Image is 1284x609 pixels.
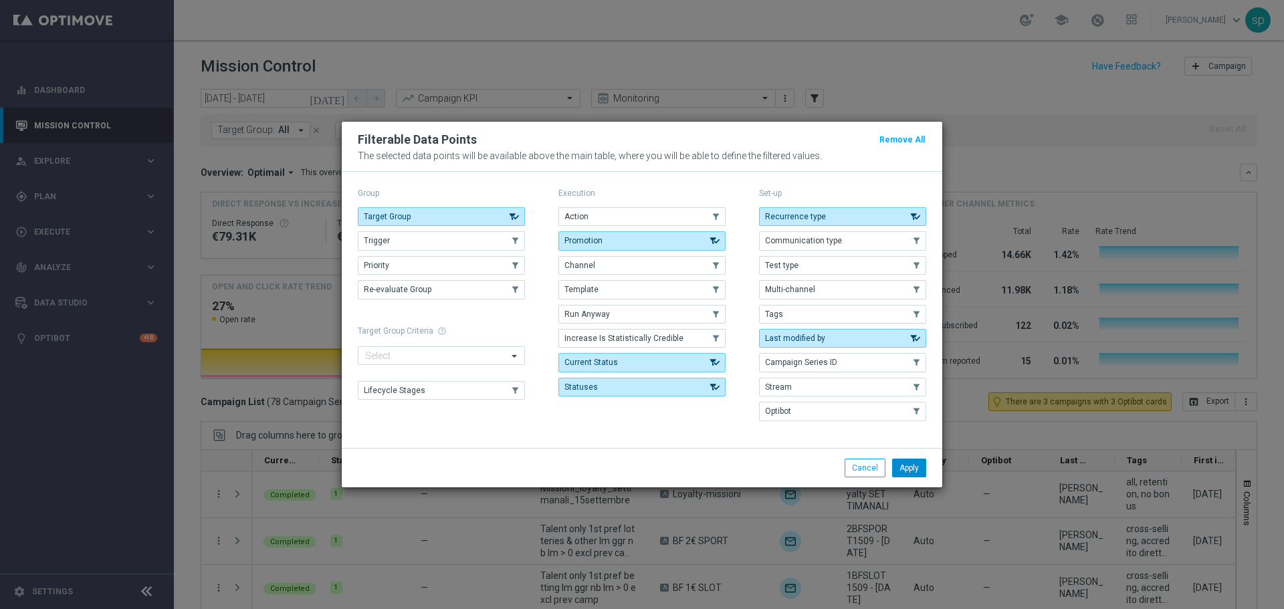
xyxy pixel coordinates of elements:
button: Channel [558,256,726,275]
span: Priority [364,261,389,270]
span: Tags [765,310,783,319]
span: Communication type [765,236,842,245]
span: Template [564,285,599,294]
span: Trigger [364,236,390,245]
button: Optibot [759,402,926,420]
span: Current Status [564,358,618,367]
button: Campaign Series ID [759,353,926,372]
span: Increase Is Statistically Credible [564,334,683,343]
span: help_outline [437,326,447,336]
p: The selected data points will be available above the main table, where you will be able to define... [358,150,926,161]
span: Campaign Series ID [765,358,837,367]
button: Promotion [558,231,726,250]
button: Run Anyway [558,305,726,324]
p: Execution [558,188,726,199]
span: Target Group [364,212,411,221]
span: Lifecycle Stages [364,386,425,395]
span: Channel [564,261,595,270]
button: Multi-channel [759,280,926,299]
button: Statuses [558,378,726,396]
span: Last modified by [765,334,825,343]
span: Action [564,212,588,221]
button: Lifecycle Stages [358,381,525,400]
span: Run Anyway [564,310,610,319]
span: Optibot [765,406,791,416]
span: Re-evaluate Group [364,285,431,294]
span: Statuses [564,382,598,392]
span: Multi-channel [765,285,815,294]
button: Re-evaluate Group [358,280,525,299]
button: Test type [759,256,926,275]
button: Action [558,207,726,226]
button: Tags [759,305,926,324]
h1: Target Group Criteria [358,326,525,336]
button: Current Status [558,353,726,372]
span: Test type [765,261,798,270]
button: Remove All [878,132,926,147]
button: Communication type [759,231,926,250]
button: Target Group [358,207,525,226]
button: Priority [358,256,525,275]
span: Recurrence type [765,212,826,221]
button: Last modified by [759,329,926,348]
span: Promotion [564,236,603,245]
button: Stream [759,378,926,396]
button: Increase Is Statistically Credible [558,329,726,348]
p: Group [358,188,525,199]
button: Trigger [358,231,525,250]
p: Set-up [759,188,926,199]
span: Stream [765,382,792,392]
button: Cancel [845,459,885,477]
button: Apply [892,459,926,477]
h2: Filterable Data Points [358,132,477,148]
button: Template [558,280,726,299]
button: Recurrence type [759,207,926,226]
